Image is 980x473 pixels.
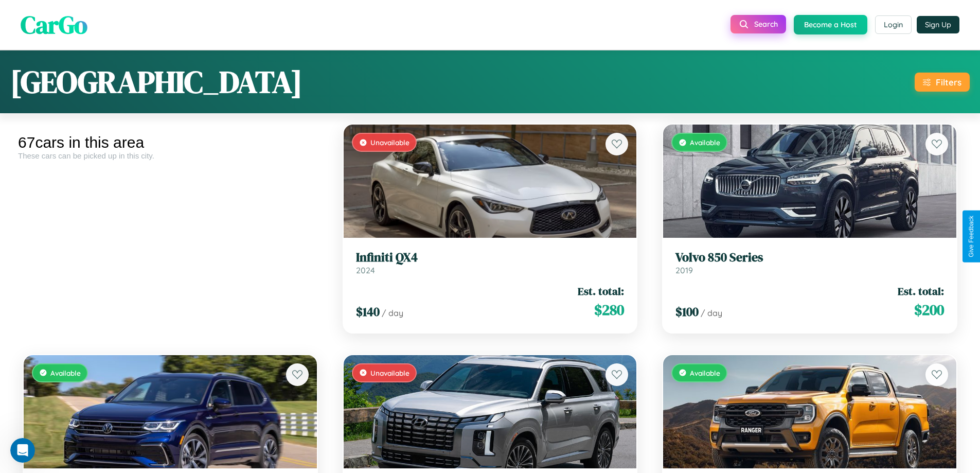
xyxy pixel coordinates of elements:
span: / day [382,308,403,318]
span: Unavailable [370,138,409,147]
span: Search [754,20,778,29]
button: Login [875,15,912,34]
div: 67 cars in this area [18,134,323,151]
a: Infiniti QX42024 [356,250,625,275]
span: / day [701,308,722,318]
span: $ 140 [356,303,380,320]
span: Available [690,138,720,147]
span: Unavailable [370,369,409,377]
span: Est. total: [898,284,944,299]
div: Give Feedback [968,216,975,257]
h3: Infiniti QX4 [356,250,625,265]
a: Volvo 850 Series2019 [675,250,944,275]
span: 2024 [356,265,375,275]
button: Search [730,15,786,33]
h3: Volvo 850 Series [675,250,944,265]
span: 2019 [675,265,693,275]
button: Become a Host [794,15,867,34]
div: Filters [936,77,961,87]
iframe: Intercom live chat [10,438,35,463]
span: CarGo [21,8,87,42]
span: Est. total: [578,284,624,299]
span: $ 100 [675,303,699,320]
button: Filters [915,73,970,92]
span: $ 280 [594,300,624,320]
span: $ 200 [914,300,944,320]
button: Sign Up [917,16,959,33]
span: Available [690,369,720,377]
h1: [GEOGRAPHIC_DATA] [10,61,302,103]
span: Available [50,369,81,377]
div: These cars can be picked up in this city. [18,151,323,160]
